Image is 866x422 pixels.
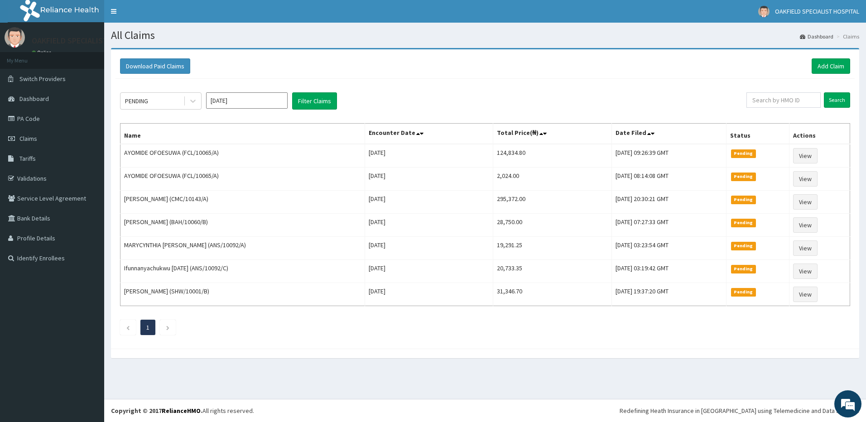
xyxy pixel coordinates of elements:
td: Ifunnanyachukwu [DATE] (ANS/10092/C) [120,260,365,283]
span: Pending [731,219,756,227]
a: View [793,194,818,210]
td: [DATE] 07:27:33 GMT [612,214,726,237]
input: Search by HMO ID [746,92,821,108]
td: [DATE] [365,191,493,214]
td: 20,733.35 [493,260,611,283]
td: AYOMIDE OFOESUWA (FCL/10065/A) [120,144,365,168]
td: [DATE] 03:19:42 GMT [612,260,726,283]
button: Download Paid Claims [120,58,190,74]
td: [PERSON_NAME] (SHW/10001/B) [120,283,365,306]
th: Date Filed [612,124,726,144]
span: Pending [731,149,756,158]
a: Previous page [126,323,130,331]
span: Pending [731,242,756,250]
p: OAKFIELD SPECIALIST HOSPITAL [32,37,145,45]
a: RelianceHMO [162,407,201,415]
a: Add Claim [812,58,850,74]
td: [DATE] 03:23:54 GMT [612,237,726,260]
span: Pending [731,288,756,296]
th: Name [120,124,365,144]
input: Search [824,92,850,108]
a: View [793,171,818,187]
td: [DATE] [365,168,493,191]
td: 28,750.00 [493,214,611,237]
td: [DATE] [365,214,493,237]
td: [DATE] [365,144,493,168]
td: [DATE] [365,237,493,260]
button: Filter Claims [292,92,337,110]
td: 31,346.70 [493,283,611,306]
a: Page 1 is your current page [146,323,149,331]
a: View [793,287,818,302]
td: MARYCYNTHIA [PERSON_NAME] (ANS/10092/A) [120,237,365,260]
img: User Image [758,6,770,17]
span: Pending [731,196,756,204]
td: [DATE] 08:14:08 GMT [612,168,726,191]
a: Dashboard [800,33,833,40]
span: Switch Providers [19,75,66,83]
td: 19,291.25 [493,237,611,260]
h1: All Claims [111,29,859,41]
div: PENDING [125,96,148,105]
a: Next page [166,323,170,331]
a: View [793,148,818,163]
li: Claims [834,33,859,40]
th: Status [726,124,789,144]
td: [DATE] [365,283,493,306]
span: Pending [731,265,756,273]
span: Claims [19,134,37,143]
td: [DATE] 20:30:21 GMT [612,191,726,214]
td: [DATE] 19:37:20 GMT [612,283,726,306]
td: [PERSON_NAME] (CMC/10143/A) [120,191,365,214]
td: 124,834.80 [493,144,611,168]
a: View [793,240,818,256]
td: [PERSON_NAME] (BAH/10060/B) [120,214,365,237]
input: Select Month and Year [206,92,288,109]
td: 295,372.00 [493,191,611,214]
td: 2,024.00 [493,168,611,191]
a: Online [32,49,53,56]
td: AYOMIDE OFOESUWA (FCL/10065/A) [120,168,365,191]
th: Total Price(₦) [493,124,611,144]
div: Redefining Heath Insurance in [GEOGRAPHIC_DATA] using Telemedicine and Data Science! [620,406,859,415]
span: OAKFIELD SPECIALIST HOSPITAL [775,7,859,15]
span: Pending [731,173,756,181]
a: View [793,217,818,233]
strong: Copyright © 2017 . [111,407,202,415]
th: Actions [789,124,850,144]
span: Dashboard [19,95,49,103]
td: [DATE] [365,260,493,283]
footer: All rights reserved. [104,399,866,422]
span: Tariffs [19,154,36,163]
a: View [793,264,818,279]
td: [DATE] 09:26:39 GMT [612,144,726,168]
img: User Image [5,27,25,48]
th: Encounter Date [365,124,493,144]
